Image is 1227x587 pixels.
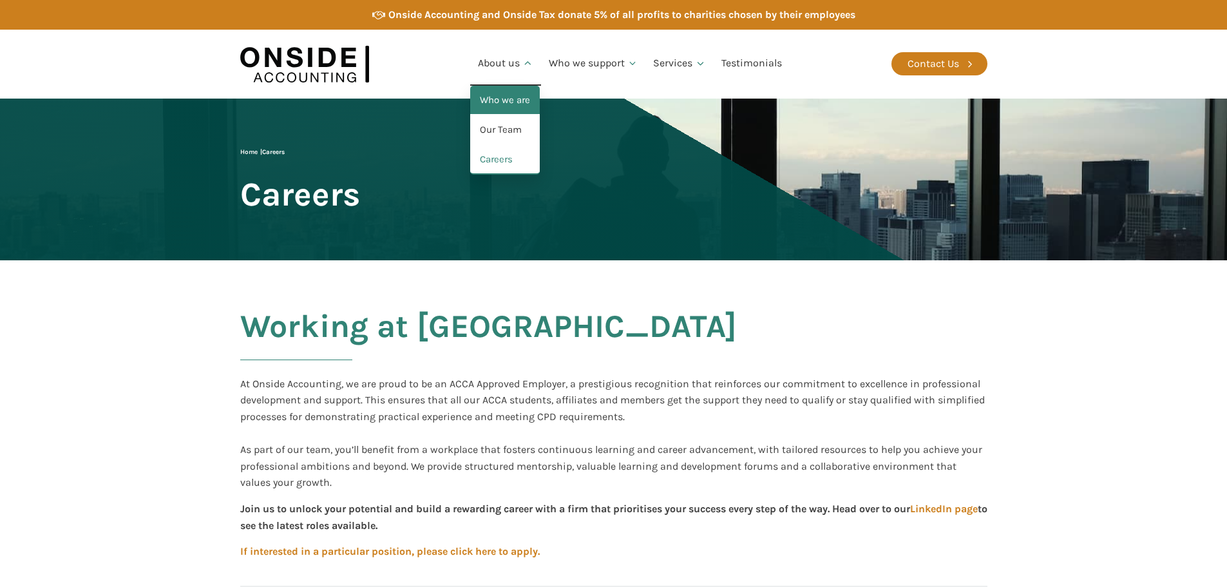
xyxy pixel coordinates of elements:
a: Testimonials [714,42,790,86]
div: Onside Accounting and Onside Tax donate 5% of all profits to charities chosen by their employees [388,6,855,23]
h2: Working at [GEOGRAPHIC_DATA] [240,309,737,376]
a: Home [240,148,258,156]
span: Careers [240,177,360,212]
a: About us [470,42,541,86]
div: At Onside Accounting, we are proud to be an ACCA Approved Employer, a prestigious recognition tha... [240,376,987,491]
a: Who we support [541,42,646,86]
a: Careers [470,145,540,175]
a: If interested in a particular position, please click here to apply. [240,543,540,560]
span: Careers [262,148,285,156]
div: Join us to unlock your potential and build a rewarding career with a firm that prioritises your s... [240,501,987,534]
a: Contact Us [891,52,987,75]
a: Who we are [470,86,540,115]
span: | [240,148,285,156]
div: Contact Us [908,55,959,72]
a: Our Team [470,115,540,145]
a: LinkedIn page [910,503,978,515]
a: Services [645,42,714,86]
img: Onside Accounting [240,39,369,89]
